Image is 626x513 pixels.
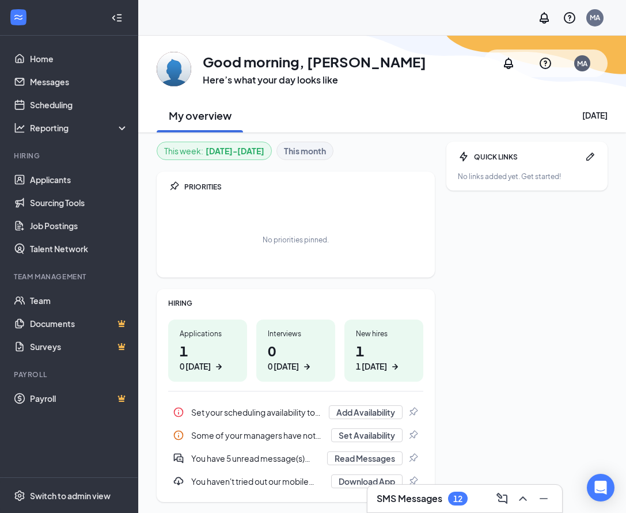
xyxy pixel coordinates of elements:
[458,151,469,162] svg: Bolt
[30,168,128,191] a: Applicants
[173,453,184,464] svg: DoubleChatActive
[30,335,128,358] a: SurveysCrown
[184,182,423,192] div: PRIORITIES
[168,401,423,424] div: Set your scheduling availability to ensure interviews can be set up
[213,361,225,373] svg: ArrowRight
[30,47,128,70] a: Home
[169,108,232,123] h2: My overview
[329,405,403,419] button: Add Availability
[268,329,324,339] div: Interviews
[585,151,596,162] svg: Pen
[30,70,128,93] a: Messages
[495,492,509,506] svg: ComposeMessage
[168,424,423,447] div: Some of your managers have not set their interview availability yet
[30,289,128,312] a: Team
[30,312,128,335] a: DocumentsCrown
[577,59,587,69] div: MA
[377,492,442,505] h3: SMS Messages
[284,145,326,157] b: This month
[203,74,426,86] h3: Here’s what your day looks like
[407,406,419,418] svg: Pin
[534,489,553,508] button: Minimize
[458,172,596,181] div: No links added yet. Get started!
[493,489,511,508] button: ComposeMessage
[180,341,236,373] h1: 1
[168,447,423,470] div: You have 5 unread message(s) from active applicants
[268,360,299,373] div: 0 [DATE]
[590,13,600,22] div: MA
[502,56,515,70] svg: Notifications
[206,145,264,157] b: [DATE] - [DATE]
[14,370,126,379] div: Payroll
[168,470,423,493] a: DownloadYou haven't tried out our mobile app. Download and try the mobile app here...Download AppPin
[191,430,324,441] div: Some of your managers have not set their interview availability yet
[14,122,25,134] svg: Analysis
[30,387,128,410] a: PayrollCrown
[263,235,329,245] div: No priorities pinned.
[582,109,608,121] div: [DATE]
[344,320,423,382] a: New hires11 [DATE]ArrowRight
[191,453,320,464] div: You have 5 unread message(s) from active applicants
[14,151,126,161] div: Hiring
[356,329,412,339] div: New hires
[331,428,403,442] button: Set Availability
[168,447,423,470] a: DoubleChatActiveYou have 5 unread message(s) from active applicantsRead MessagesPin
[173,476,184,487] svg: Download
[453,494,462,504] div: 12
[173,430,184,441] svg: Info
[474,152,580,162] div: QUICK LINKS
[180,360,211,373] div: 0 [DATE]
[537,11,551,25] svg: Notifications
[514,489,532,508] button: ChevronUp
[14,272,126,282] div: Team Management
[331,474,403,488] button: Download App
[356,360,387,373] div: 1 [DATE]
[301,361,313,373] svg: ArrowRight
[168,470,423,493] div: You haven't tried out our mobile app. Download and try the mobile app here...
[30,122,129,134] div: Reporting
[563,11,576,25] svg: QuestionInfo
[389,361,401,373] svg: ArrowRight
[537,492,551,506] svg: Minimize
[168,424,423,447] a: InfoSome of your managers have not set their interview availability yetSet AvailabilityPin
[14,490,25,501] svg: Settings
[173,406,184,418] svg: Info
[538,56,552,70] svg: QuestionInfo
[180,329,236,339] div: Applications
[30,490,111,501] div: Switch to admin view
[30,93,128,116] a: Scheduling
[516,492,530,506] svg: ChevronUp
[164,145,264,157] div: This week :
[111,12,123,24] svg: Collapse
[168,298,423,308] div: HIRING
[268,341,324,373] h1: 0
[30,214,128,237] a: Job Postings
[13,12,24,23] svg: WorkstreamLogo
[327,451,403,465] button: Read Messages
[168,320,247,382] a: Applications10 [DATE]ArrowRight
[587,474,614,501] div: Open Intercom Messenger
[407,453,419,464] svg: Pin
[157,52,191,86] img: Mari Aguirre
[168,181,180,192] svg: Pin
[191,406,322,418] div: Set your scheduling availability to ensure interviews can be set up
[30,237,128,260] a: Talent Network
[407,430,419,441] svg: Pin
[256,320,335,382] a: Interviews00 [DATE]ArrowRight
[203,52,426,71] h1: Good morning, [PERSON_NAME]
[407,476,419,487] svg: Pin
[168,401,423,424] a: InfoSet your scheduling availability to ensure interviews can be set upAdd AvailabilityPin
[191,476,324,487] div: You haven't tried out our mobile app. Download and try the mobile app here...
[30,191,128,214] a: Sourcing Tools
[356,341,412,373] h1: 1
